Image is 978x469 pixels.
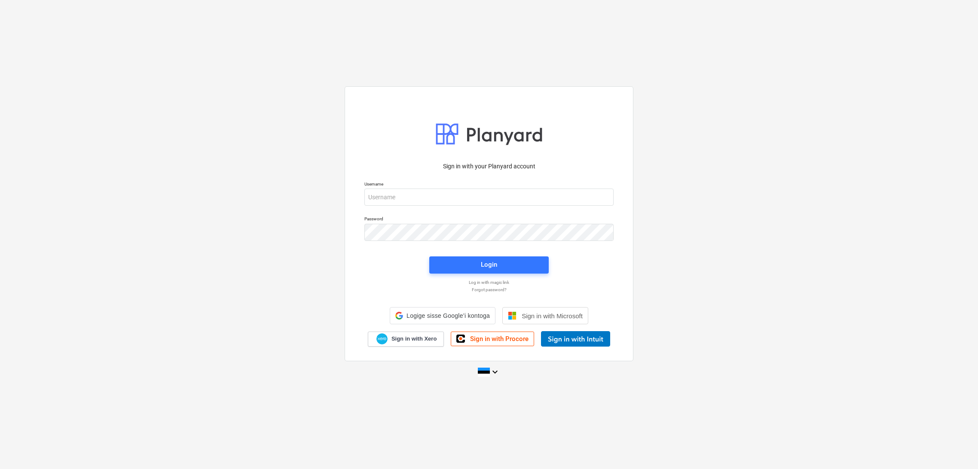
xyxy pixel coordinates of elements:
img: Microsoft logo [508,311,517,320]
i: keyboard_arrow_down [490,367,500,377]
a: Sign in with Procore [451,332,534,346]
div: Login [481,259,497,270]
span: Sign in with Microsoft [522,312,583,320]
p: Username [364,181,614,189]
a: Sign in with Xero [368,332,444,347]
a: Forgot password? [360,287,618,292]
p: Password [364,216,614,223]
span: Sign in with Procore [470,335,529,343]
input: Username [364,189,614,206]
button: Login [429,256,549,274]
span: Logige sisse Google’i kontoga [406,312,490,319]
img: Xero logo [376,333,388,345]
span: Sign in with Xero [391,335,437,343]
div: Logige sisse Google’i kontoga [390,307,495,324]
a: Log in with magic link [360,280,618,285]
p: Sign in with your Planyard account [364,162,614,171]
